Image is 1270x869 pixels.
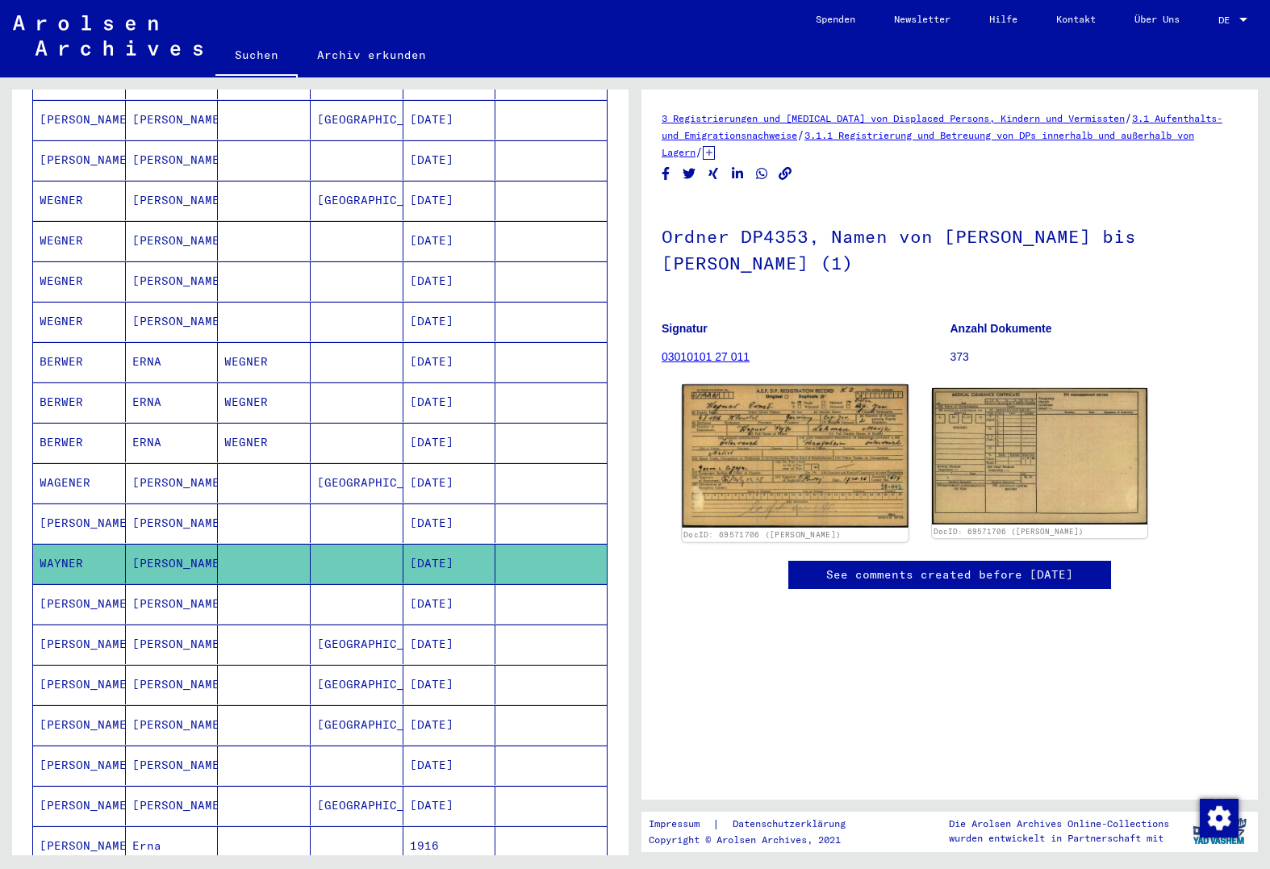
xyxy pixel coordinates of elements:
mat-cell: ERNA [126,423,219,462]
b: Signatur [662,322,708,335]
span: / [696,144,703,159]
img: yv_logo.png [1189,811,1250,851]
a: DocID: 69571706 ([PERSON_NAME]) [683,530,841,540]
img: Arolsen_neg.svg [13,15,203,56]
a: Impressum [649,816,712,833]
mat-cell: WEGNER [33,181,126,220]
a: 03010101 27 011 [662,350,750,363]
mat-cell: [PERSON_NAME] [33,786,126,825]
mat-cell: [DATE] [403,544,496,583]
mat-cell: [DATE] [403,423,496,462]
mat-cell: [DATE] [403,140,496,180]
mat-cell: [PERSON_NAME] [33,826,126,866]
mat-cell: [PERSON_NAME] [33,503,126,543]
mat-cell: [DATE] [403,625,496,664]
mat-cell: WEGNER [33,221,126,261]
span: DE [1218,15,1236,26]
mat-cell: [PERSON_NAME] [126,544,219,583]
span: / [797,127,804,142]
mat-cell: [DATE] [403,584,496,624]
mat-cell: ERNA [126,342,219,382]
mat-cell: ERNA [126,382,219,422]
mat-cell: [PERSON_NAME] [126,746,219,785]
mat-cell: [GEOGRAPHIC_DATA] [311,665,403,704]
span: / [1125,111,1132,125]
mat-cell: [DATE] [403,746,496,785]
mat-cell: [GEOGRAPHIC_DATA] [311,705,403,745]
button: Share on WhatsApp [754,164,771,184]
mat-cell: [PERSON_NAME] [126,302,219,341]
div: | [649,816,865,833]
mat-cell: [GEOGRAPHIC_DATA] [311,786,403,825]
button: Share on Twitter [681,164,698,184]
mat-cell: [PERSON_NAME] [33,140,126,180]
mat-cell: [PERSON_NAME] [33,705,126,745]
b: Anzahl Dokumente [950,322,1052,335]
mat-cell: WAGENER [33,463,126,503]
mat-cell: WEGNER [218,423,311,462]
button: Share on LinkedIn [729,164,746,184]
mat-cell: [PERSON_NAME] [126,584,219,624]
mat-cell: WEGNER [33,302,126,341]
mat-cell: [DATE] [403,705,496,745]
mat-cell: [DATE] [403,181,496,220]
h1: Ordner DP4353, Namen von [PERSON_NAME] bis [PERSON_NAME] (1) [662,199,1238,297]
button: Share on Facebook [658,164,675,184]
mat-cell: [DATE] [403,342,496,382]
mat-cell: [PERSON_NAME] [33,665,126,704]
a: DocID: 69571706 ([PERSON_NAME]) [934,527,1084,536]
mat-cell: [DATE] [403,463,496,503]
img: 001.jpg [682,385,908,529]
button: Copy link [777,164,794,184]
a: See comments created before [DATE] [826,566,1073,583]
mat-cell: [PERSON_NAME] [126,261,219,301]
mat-cell: [PERSON_NAME] [33,100,126,140]
a: 3.1.1 Registrierung und Betreuung von DPs innerhalb und außerhalb von Lagern [662,129,1194,158]
mat-cell: [GEOGRAPHIC_DATA] [311,625,403,664]
mat-cell: WEGNER [218,382,311,422]
mat-cell: [DATE] [403,302,496,341]
mat-cell: [PERSON_NAME] [126,503,219,543]
mat-cell: [PERSON_NAME] [126,625,219,664]
mat-cell: [PERSON_NAME] [33,746,126,785]
mat-cell: BERWER [33,423,126,462]
mat-cell: WEGNER [33,261,126,301]
img: Zustimmung ändern [1200,799,1239,838]
mat-cell: WAYNER [33,544,126,583]
p: wurden entwickelt in Partnerschaft mit [949,831,1169,846]
p: Die Arolsen Archives Online-Collections [949,817,1169,831]
mat-cell: [DATE] [403,786,496,825]
mat-cell: Erna [126,826,219,866]
a: Archiv erkunden [298,36,445,74]
mat-cell: [DATE] [403,503,496,543]
mat-cell: 1916 [403,826,496,866]
mat-cell: [PERSON_NAME] [126,463,219,503]
mat-cell: [DATE] [403,261,496,301]
mat-cell: [DATE] [403,382,496,422]
mat-cell: [PERSON_NAME] [126,181,219,220]
mat-cell: [GEOGRAPHIC_DATA] [311,100,403,140]
a: Suchen [215,36,298,77]
a: Datenschutzerklärung [720,816,865,833]
p: 373 [950,349,1239,366]
div: Zustimmung ändern [1199,798,1238,837]
mat-cell: [DATE] [403,665,496,704]
mat-cell: [DATE] [403,221,496,261]
mat-cell: BERWER [33,382,126,422]
p: Copyright © Arolsen Archives, 2021 [649,833,865,847]
a: 3 Registrierungen und [MEDICAL_DATA] von Displaced Persons, Kindern und Vermissten [662,112,1125,124]
mat-cell: WEGNER [218,342,311,382]
mat-cell: [PERSON_NAME] [33,625,126,664]
mat-cell: BERWER [33,342,126,382]
mat-cell: [PERSON_NAME] [126,100,219,140]
button: Share on Xing [705,164,722,184]
mat-cell: [GEOGRAPHIC_DATA] [311,181,403,220]
img: 002.jpg [932,388,1147,524]
mat-cell: [DATE] [403,100,496,140]
mat-cell: [GEOGRAPHIC_DATA] [311,463,403,503]
mat-cell: [PERSON_NAME] [126,786,219,825]
mat-cell: [PERSON_NAME] [126,140,219,180]
mat-cell: [PERSON_NAME] [126,665,219,704]
mat-cell: [PERSON_NAME] [126,221,219,261]
mat-cell: [PERSON_NAME] [126,705,219,745]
